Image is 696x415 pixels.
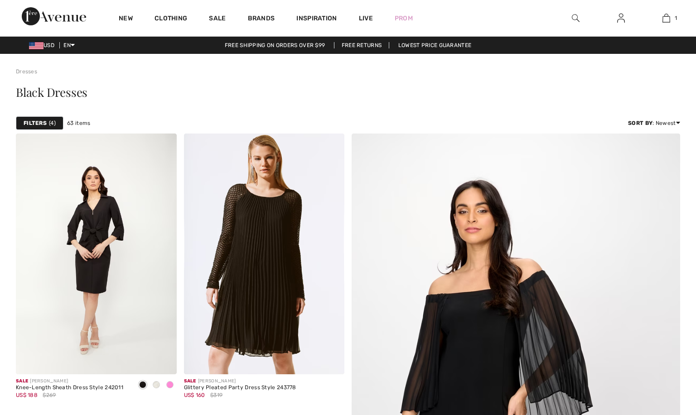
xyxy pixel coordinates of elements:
[617,13,625,24] img: My Info
[184,378,196,384] span: Sale
[184,392,205,398] span: US$ 160
[217,42,333,48] a: Free shipping on orders over $99
[136,378,150,393] div: Black
[184,134,345,374] img: Glittery Pleated Party Dress Style 243778. Black
[119,14,133,24] a: New
[49,119,56,127] span: 4
[29,42,58,48] span: USD
[395,14,413,23] a: Prom
[662,13,670,24] img: My Bag
[334,42,390,48] a: Free Returns
[155,14,187,24] a: Clothing
[610,13,632,24] a: Sign In
[184,385,296,391] div: Glittery Pleated Party Dress Style 243778
[163,378,177,393] div: Ultra pink
[16,84,87,100] span: Black Dresses
[296,14,337,24] span: Inspiration
[209,14,226,24] a: Sale
[644,13,688,24] a: 1
[16,134,177,374] img: Knee-Length Sheath Dress Style 242011. Black
[16,68,37,75] a: Dresses
[675,14,677,22] span: 1
[67,119,90,127] span: 63 items
[210,391,222,399] span: $319
[16,378,123,385] div: [PERSON_NAME]
[22,7,86,25] img: 1ère Avenue
[16,378,28,384] span: Sale
[29,42,43,49] img: US Dollar
[43,391,56,399] span: $269
[24,119,47,127] strong: Filters
[572,13,580,24] img: search the website
[16,385,123,391] div: Knee-Length Sheath Dress Style 242011
[359,14,373,23] a: Live
[248,14,275,24] a: Brands
[63,42,75,48] span: EN
[16,392,38,398] span: US$ 188
[391,42,479,48] a: Lowest Price Guarantee
[150,378,163,393] div: Moonstone
[628,120,652,126] strong: Sort By
[628,119,680,127] div: : Newest
[184,378,296,385] div: [PERSON_NAME]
